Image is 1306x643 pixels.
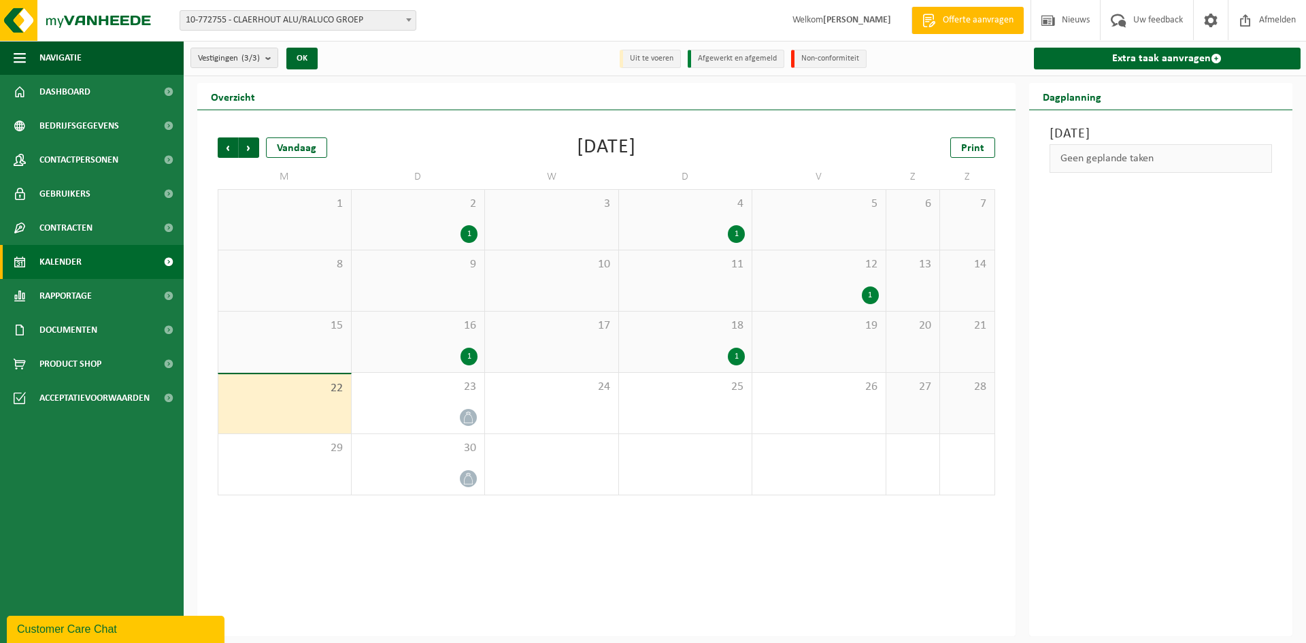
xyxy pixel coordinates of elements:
td: V [752,165,886,189]
div: 1 [461,348,478,365]
span: 12 [759,257,879,272]
div: 1 [862,286,879,304]
span: Acceptatievoorwaarden [39,381,150,415]
span: Vorige [218,137,238,158]
span: 4 [626,197,746,212]
span: Product Shop [39,347,101,381]
td: D [619,165,753,189]
li: Afgewerkt en afgemeld [688,50,784,68]
span: 28 [947,380,987,395]
span: Vestigingen [198,48,260,69]
span: Rapportage [39,279,92,313]
td: Z [940,165,994,189]
span: 2 [358,197,478,212]
span: 24 [492,380,612,395]
span: Dashboard [39,75,90,109]
span: 11 [626,257,746,272]
span: 19 [759,318,879,333]
h2: Overzicht [197,83,269,110]
span: 5 [759,197,879,212]
div: 1 [461,225,478,243]
a: Offerte aanvragen [911,7,1024,34]
span: Gebruikers [39,177,90,211]
span: 10-772755 - CLAERHOUT ALU/RALUCO GROEP [180,11,416,30]
span: 25 [626,380,746,395]
td: M [218,165,352,189]
span: 26 [759,380,879,395]
span: 21 [947,318,987,333]
span: 6 [893,197,933,212]
span: 16 [358,318,478,333]
span: 22 [225,381,344,396]
span: 14 [947,257,987,272]
li: Uit te voeren [620,50,681,68]
count: (3/3) [241,54,260,63]
li: Non-conformiteit [791,50,867,68]
div: Vandaag [266,137,327,158]
div: 1 [728,348,745,365]
div: Geen geplande taken [1050,144,1273,173]
td: W [485,165,619,189]
span: Kalender [39,245,82,279]
button: Vestigingen(3/3) [190,48,278,68]
span: Volgende [239,137,259,158]
td: Z [886,165,941,189]
span: 15 [225,318,344,333]
span: 20 [893,318,933,333]
span: 13 [893,257,933,272]
td: D [352,165,486,189]
span: Contracten [39,211,93,245]
span: 27 [893,380,933,395]
span: 8 [225,257,344,272]
span: 10 [492,257,612,272]
a: Print [950,137,995,158]
span: Documenten [39,313,97,347]
div: 1 [728,225,745,243]
h2: Dagplanning [1029,83,1115,110]
span: 30 [358,441,478,456]
span: Contactpersonen [39,143,118,177]
span: 9 [358,257,478,272]
strong: [PERSON_NAME] [823,15,891,25]
span: Offerte aanvragen [939,14,1017,27]
span: 1 [225,197,344,212]
span: 10-772755 - CLAERHOUT ALU/RALUCO GROEP [180,10,416,31]
a: Extra taak aanvragen [1034,48,1301,69]
h3: [DATE] [1050,124,1273,144]
span: 18 [626,318,746,333]
span: 29 [225,441,344,456]
button: OK [286,48,318,69]
span: 3 [492,197,612,212]
iframe: chat widget [7,613,227,643]
span: 23 [358,380,478,395]
span: Bedrijfsgegevens [39,109,119,143]
span: Navigatie [39,41,82,75]
div: [DATE] [577,137,636,158]
span: Print [961,143,984,154]
span: 7 [947,197,987,212]
span: 17 [492,318,612,333]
